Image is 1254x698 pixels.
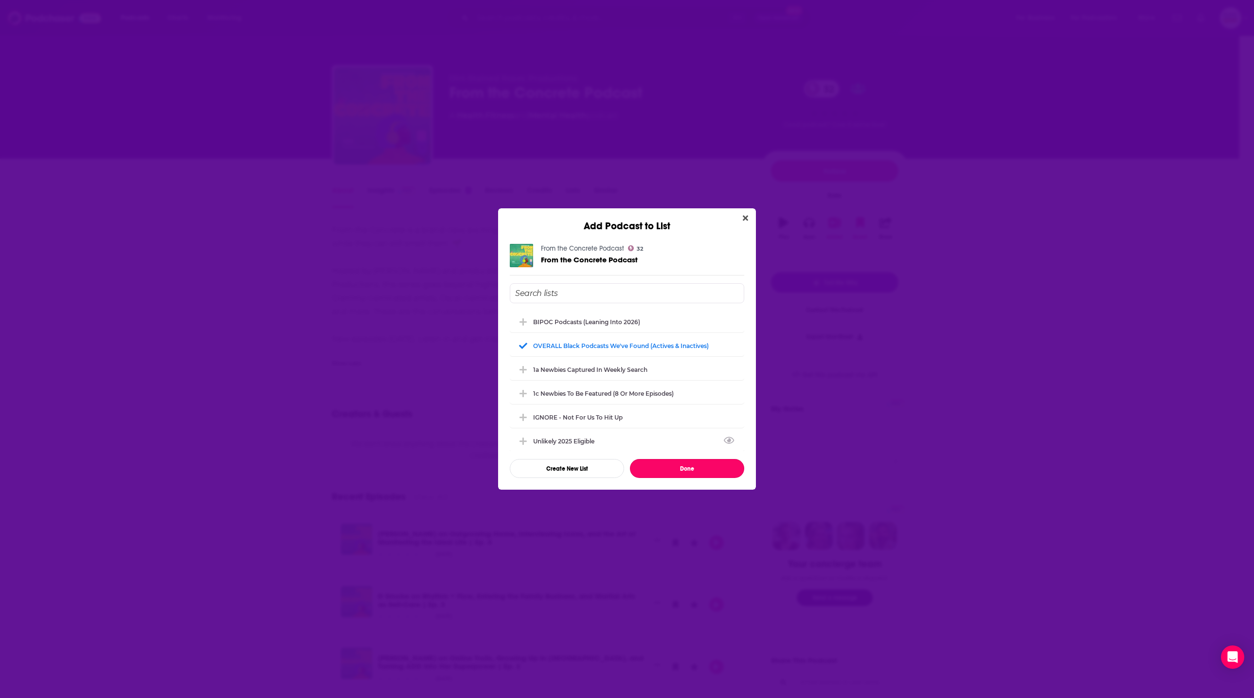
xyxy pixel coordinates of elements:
[510,283,744,303] input: Search lists
[1221,645,1244,669] div: Open Intercom Messenger
[533,390,674,397] div: 1c Newbies to be featured (8 or more episodes)
[510,311,744,332] div: BIPOC podcasts (leaning into 2026)
[510,430,744,452] div: Unlikely 2025 eligible
[533,318,640,326] div: BIPOC podcasts (leaning into 2026)
[533,366,647,373] div: 1a Newbies captured in weekly search
[510,244,533,267] img: From the Concrete Podcast
[510,335,744,356] div: OVERALL Black podcasts we've found (actives & inactives)
[637,247,643,251] span: 32
[510,383,744,404] div: 1c Newbies to be featured (8 or more episodes)
[628,245,643,251] a: 32
[498,208,756,232] div: Add Podcast to List
[541,256,638,264] a: From the Concrete Podcast
[533,438,600,445] div: Unlikely 2025 eligible
[594,443,600,444] button: View Link
[510,406,744,428] div: IGNORE - not for us to hit up
[541,244,624,253] a: From the Concrete Podcast
[533,414,623,421] div: IGNORE - not for us to hit up
[510,459,624,478] button: Create New List
[510,359,744,380] div: 1a Newbies captured in weekly search
[510,283,744,478] div: Add Podcast To List
[630,459,744,478] button: Done
[739,212,752,224] button: Close
[533,342,709,349] div: OVERALL Black podcasts we've found (actives & inactives)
